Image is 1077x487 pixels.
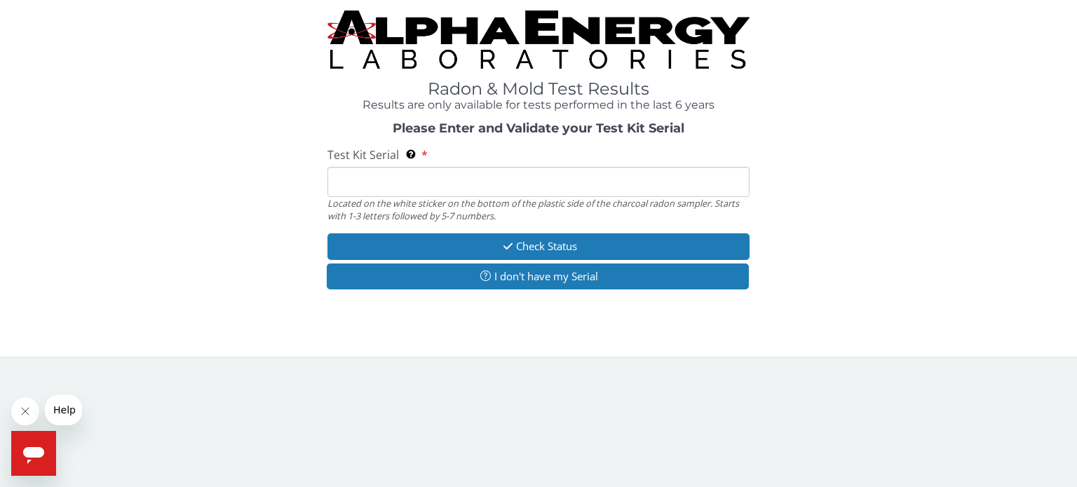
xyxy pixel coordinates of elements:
[11,431,56,476] iframe: Button to launch messaging window
[393,121,684,136] strong: Please Enter and Validate your Test Kit Serial
[327,263,749,289] button: I don't have my Serial
[327,197,750,223] div: Located on the white sticker on the bottom of the plastic side of the charcoal radon sampler. Sta...
[327,11,750,69] img: TightCrop.jpg
[327,233,750,259] button: Check Status
[327,80,750,98] h1: Radon & Mold Test Results
[327,147,399,163] span: Test Kit Serial
[11,397,39,425] iframe: Close message
[327,99,750,111] h4: Results are only available for tests performed in the last 6 years
[45,395,82,425] iframe: Message from company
